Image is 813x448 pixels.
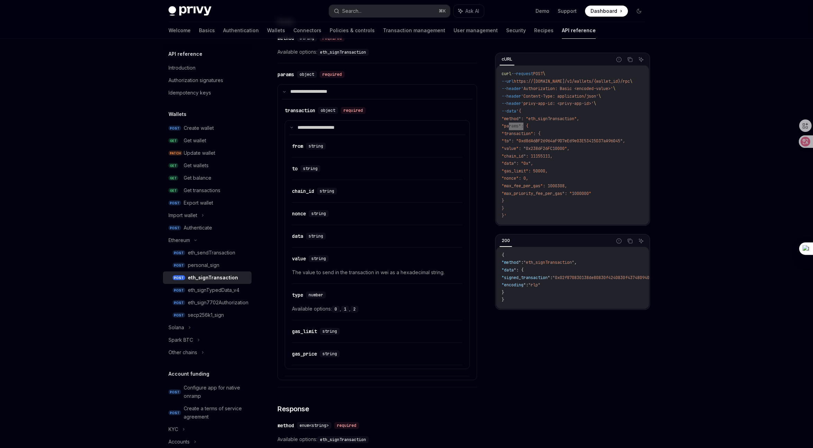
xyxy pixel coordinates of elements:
span: }' [502,213,506,218]
span: POST [168,410,181,415]
a: POSTCreate a terms of service agreement [163,402,252,423]
div: Ethereum [168,236,190,244]
div: secp256k1_sign [188,311,224,319]
span: The value to send in the transaction in wei as a hexadecimal string. [292,268,463,277]
a: PATCHUpdate wallet [163,147,252,159]
a: POSTeth_sendTransaction [163,247,252,259]
span: , [574,260,577,265]
div: gas_price [292,350,317,357]
span: string [303,166,318,171]
a: POSTExport wallet [163,197,252,209]
span: Available options: , , [292,305,463,313]
span: PATCH [168,151,182,156]
button: Ask AI [454,5,484,17]
span: GET [168,176,178,181]
span: string [320,188,334,194]
span: \ [613,86,615,91]
code: 0 [332,306,340,313]
div: Import wallet [168,211,197,219]
span: POST [168,389,181,395]
code: eth_signTransaction [317,436,369,443]
span: POST [168,126,181,131]
div: Search... [342,7,362,15]
span: POST [168,225,181,231]
div: Create a terms of service agreement [184,404,247,421]
a: POSTeth_sign7702Authorization [163,296,252,309]
span: number [309,292,323,298]
button: Report incorrect code [614,55,623,64]
div: Create wallet [184,124,214,132]
span: "chain_id": 11155111, [502,153,552,159]
span: "signed_transaction" [502,275,550,280]
span: "nonce": 0, [502,176,528,181]
a: Support [558,8,577,15]
button: Search...⌘K [329,5,450,17]
span: "method" [502,260,521,265]
span: enum<string> [300,423,329,428]
div: cURL [500,55,514,63]
span: string [309,143,323,149]
span: POST [173,300,185,305]
span: Available options: [277,48,477,56]
div: personal_sign [188,261,219,269]
button: Ask AI [637,236,646,245]
a: Policies & controls [330,22,375,39]
a: POSTAuthenticate [163,222,252,234]
span: "rlp" [528,282,540,288]
a: POSTeth_signTransaction [163,271,252,284]
span: { [502,252,504,258]
div: from [292,143,303,150]
a: POSTsecp256k1_sign [163,309,252,321]
div: 200 [500,236,512,245]
div: KYC [168,425,178,433]
span: "encoding" [502,282,526,288]
span: "method": "eth_signTransaction", [502,116,579,122]
a: Authentication [223,22,259,39]
span: } [502,290,504,295]
span: '{ [516,108,521,114]
code: 2 [350,306,358,313]
button: Copy the contents from the code block [625,236,634,245]
span: string [311,211,326,216]
a: GETGet transactions [163,184,252,197]
div: eth_signTransaction [188,274,238,282]
span: POST [173,288,185,293]
div: eth_sendTransaction [188,249,235,257]
span: "max_fee_per_gas": 1000308, [502,183,567,189]
span: POST [173,263,185,268]
div: required [341,107,366,114]
button: Toggle dark mode [633,6,645,17]
span: Available options: [277,435,477,443]
div: params [277,71,294,78]
span: string [309,233,323,239]
span: \ [594,101,596,106]
span: \ [543,71,545,77]
span: POST [173,275,185,280]
div: Get wallet [184,136,206,145]
div: Export wallet [184,199,213,207]
div: Introduction [168,64,195,72]
span: --request [511,71,533,77]
span: curl [502,71,511,77]
span: \ [599,93,601,99]
button: Ask AI [637,55,646,64]
span: ⌘ K [439,8,446,14]
button: Copy the contents from the code block [625,55,634,64]
span: object [300,72,314,77]
a: Introduction [163,62,252,74]
div: Configure app for native onramp [184,384,247,400]
span: "data": "0x", [502,161,533,166]
span: POST [173,313,185,318]
div: Solana [168,323,184,332]
span: } [502,297,504,303]
span: Dashboard [591,8,617,15]
img: dark logo [168,6,211,16]
a: Demo [536,8,549,15]
a: Welcome [168,22,191,39]
span: --url [502,79,514,84]
a: POSTConfigure app for native onramp [163,382,252,402]
a: GETGet wallet [163,134,252,147]
span: GET [168,188,178,193]
a: POSTpersonal_sign [163,259,252,271]
span: "max_priority_fee_per_gas": "1000000" [502,191,591,196]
